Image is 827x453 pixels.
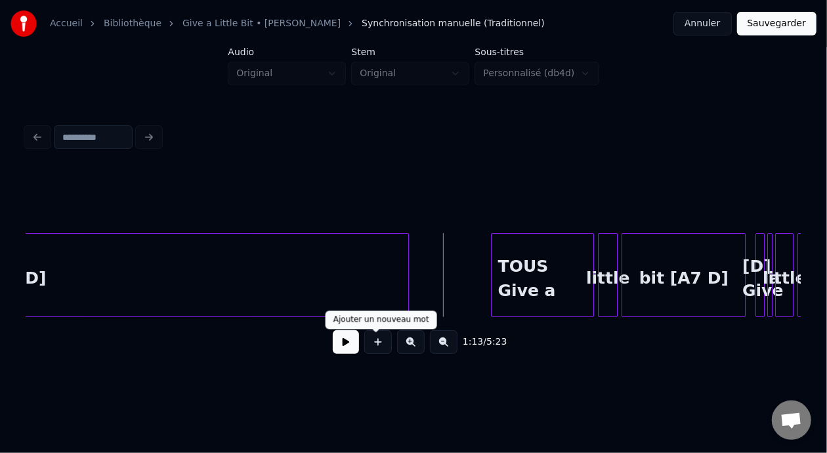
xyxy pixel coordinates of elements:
[737,12,816,35] button: Sauvegarder
[673,12,731,35] button: Annuler
[11,11,37,37] img: youka
[362,17,545,30] span: Synchronisation manuelle (Traditionnel)
[463,335,494,349] div: /
[463,335,483,349] span: 1:13
[475,47,599,56] label: Sous-titres
[486,335,507,349] span: 5:23
[104,17,161,30] a: Bibliothèque
[333,314,429,325] div: Ajouter un nouveau mot
[228,47,346,56] label: Audio
[182,17,341,30] a: Give a Little Bit • [PERSON_NAME]
[351,47,469,56] label: Stem
[50,17,545,30] nav: breadcrumb
[772,400,811,440] a: Ouvrir le chat
[50,17,83,30] a: Accueil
